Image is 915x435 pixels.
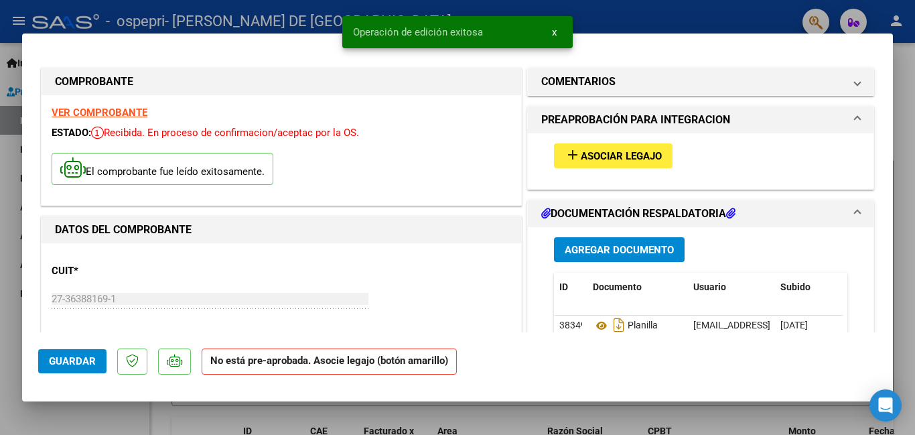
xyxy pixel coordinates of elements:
[52,263,190,279] p: CUIT
[52,127,91,139] span: ESTADO:
[780,282,811,292] span: Subido
[55,223,192,236] strong: DATOS DEL COMPROBANTE
[528,200,873,227] mat-expansion-panel-header: DOCUMENTACIÓN RESPALDATORIA
[541,74,616,90] h1: COMENTARIOS
[559,282,568,292] span: ID
[528,68,873,95] mat-expansion-panel-header: COMENTARIOS
[49,355,96,367] span: Guardar
[842,273,909,302] datatable-header-cell: Acción
[38,349,107,373] button: Guardar
[353,25,483,39] span: Operación de edición exitosa
[55,75,133,88] strong: COMPROBANTE
[581,150,662,162] span: Asociar Legajo
[541,206,735,222] h1: DOCUMENTACIÓN RESPALDATORIA
[869,389,902,422] div: Open Intercom Messenger
[202,349,457,375] strong: No está pre-aprobada. Asocie legajo (botón amarillo)
[552,26,557,38] span: x
[565,147,581,163] mat-icon: add
[52,153,273,186] p: El comprobante fue leído exitosamente.
[559,320,586,330] span: 38349
[528,107,873,133] mat-expansion-panel-header: PREAPROBACIÓN PARA INTEGRACION
[688,273,775,302] datatable-header-cell: Usuario
[91,127,359,139] span: Recibida. En proceso de confirmacion/aceptac por la OS.
[593,320,658,331] span: Planilla
[554,237,685,262] button: Agregar Documento
[541,112,730,128] h1: PREAPROBACIÓN PARA INTEGRACION
[693,282,726,292] span: Usuario
[587,273,688,302] datatable-header-cell: Documento
[541,20,567,44] button: x
[775,273,842,302] datatable-header-cell: Subido
[593,282,642,292] span: Documento
[780,320,808,330] span: [DATE]
[565,244,674,256] span: Agregar Documento
[554,273,587,302] datatable-header-cell: ID
[528,133,873,189] div: PREAPROBACIÓN PARA INTEGRACION
[52,107,147,119] a: VER COMPROBANTE
[610,314,628,336] i: Descargar documento
[554,143,673,168] button: Asociar Legajo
